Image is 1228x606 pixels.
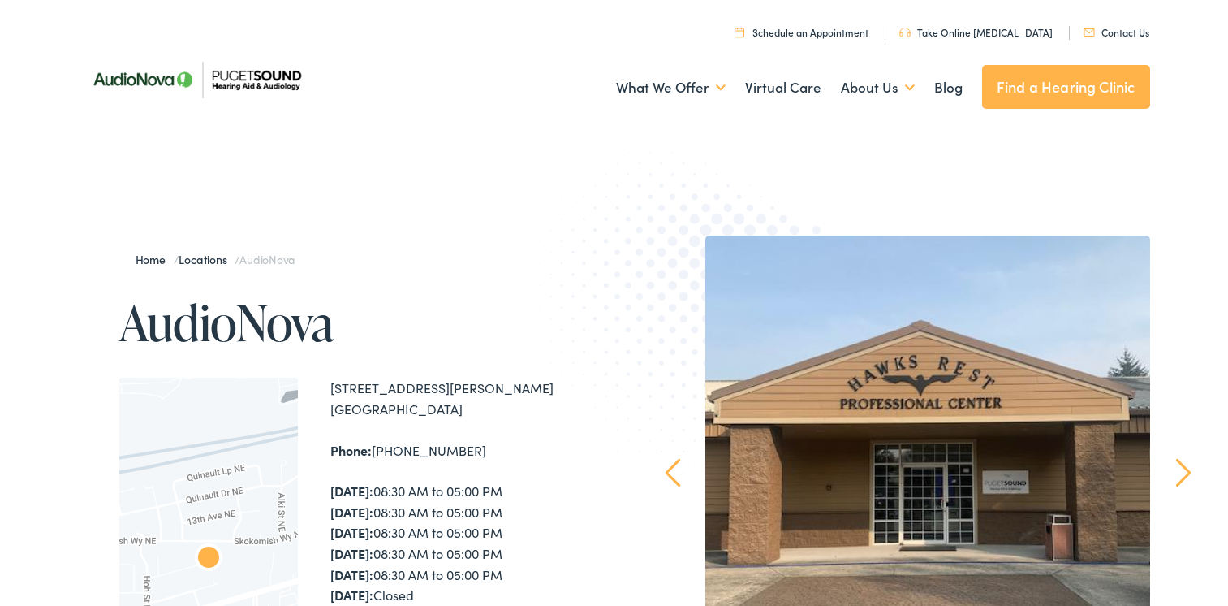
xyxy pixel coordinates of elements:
[735,27,744,37] img: utility icon
[982,65,1150,109] a: Find a Hearing Clinic
[841,58,915,118] a: About Us
[1084,25,1149,39] a: Contact Us
[1084,28,1095,37] img: utility icon
[330,440,614,461] div: [PHONE_NUMBER]
[934,58,963,118] a: Blog
[665,458,680,487] a: Prev
[735,25,868,39] a: Schedule an Appointment
[119,296,614,349] h1: AudioNova
[239,251,295,267] span: AudioNova
[1175,458,1191,487] a: Next
[330,586,373,604] strong: [DATE]:
[330,565,373,583] strong: [DATE]:
[330,378,614,419] div: [STREET_ADDRESS][PERSON_NAME] [GEOGRAPHIC_DATA]
[330,544,373,562] strong: [DATE]:
[616,58,726,118] a: What We Offer
[136,251,174,267] a: Home
[189,540,228,579] div: AudioNova
[899,25,1053,39] a: Take Online [MEDICAL_DATA]
[136,251,295,267] span: / /
[330,441,372,459] strong: Phone:
[899,28,911,37] img: utility icon
[330,523,373,541] strong: [DATE]:
[330,482,373,500] strong: [DATE]:
[330,503,373,521] strong: [DATE]:
[179,251,235,267] a: Locations
[745,58,821,118] a: Virtual Care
